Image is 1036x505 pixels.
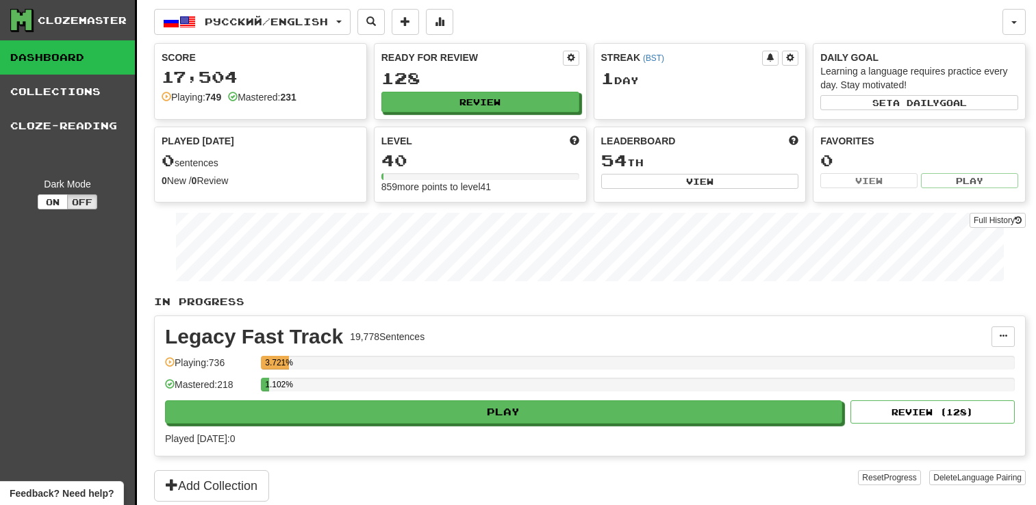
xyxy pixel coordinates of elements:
[38,194,68,209] button: On
[154,9,351,35] button: Русский/English
[820,134,1018,148] div: Favorites
[643,53,664,63] a: (BST)
[381,51,563,64] div: Ready for Review
[357,9,385,35] button: Search sentences
[280,92,296,103] strong: 231
[970,213,1026,228] a: Full History
[601,134,676,148] span: Leaderboard
[381,70,579,87] div: 128
[601,68,614,88] span: 1
[162,134,234,148] span: Played [DATE]
[381,134,412,148] span: Level
[381,180,579,194] div: 859 more points to level 41
[850,400,1015,424] button: Review (128)
[10,177,125,191] div: Dark Mode
[162,90,221,104] div: Playing:
[162,151,175,170] span: 0
[165,326,343,347] div: Legacy Fast Track
[426,9,453,35] button: More stats
[957,473,1022,482] span: Language Pairing
[820,64,1018,92] div: Learning a language requires practice every day. Stay motivated!
[162,68,359,86] div: 17,504
[165,378,254,400] div: Mastered: 218
[789,134,798,148] span: This week in points, UTC
[205,16,328,27] span: Русский / English
[205,92,221,103] strong: 749
[884,473,917,482] span: Progress
[820,95,1018,110] button: Seta dailygoal
[601,51,763,64] div: Streak
[162,152,359,170] div: sentences
[38,14,127,27] div: Clozemaster
[601,174,799,189] button: View
[265,378,269,391] div: 1.102%
[858,470,920,485] button: ResetProgress
[929,470,1026,485] button: DeleteLanguage Pairing
[381,92,579,112] button: Review
[570,134,579,148] span: Score more points to level up
[165,400,842,424] button: Play
[392,9,419,35] button: Add sentence to collection
[820,152,1018,169] div: 0
[162,175,167,186] strong: 0
[165,433,235,444] span: Played [DATE]: 0
[154,470,269,502] button: Add Collection
[820,51,1018,64] div: Daily Goal
[265,356,289,370] div: 3.721%
[601,151,627,170] span: 54
[921,173,1018,188] button: Play
[165,356,254,378] div: Playing: 736
[350,330,425,344] div: 19,778 Sentences
[154,295,1026,309] p: In Progress
[601,152,799,170] div: th
[10,487,114,500] span: Open feedback widget
[601,70,799,88] div: Day
[381,152,579,169] div: 40
[820,173,918,188] button: View
[893,98,939,107] span: a daily
[67,194,97,209] button: Off
[162,51,359,64] div: Score
[228,90,296,104] div: Mastered:
[192,175,197,186] strong: 0
[162,174,359,187] div: New / Review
